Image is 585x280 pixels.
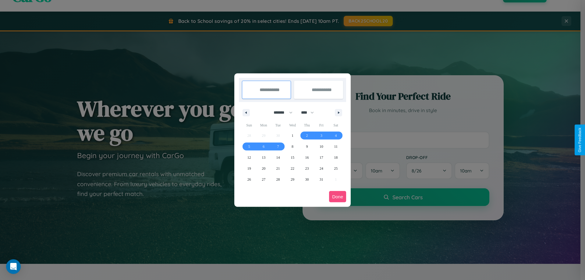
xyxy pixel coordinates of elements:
[329,130,343,141] button: 4
[320,141,323,152] span: 10
[300,163,314,174] button: 23
[242,174,256,185] button: 26
[314,152,328,163] button: 17
[256,120,271,130] span: Mon
[248,141,250,152] span: 5
[334,163,338,174] span: 25
[335,130,337,141] span: 4
[277,141,279,152] span: 7
[329,141,343,152] button: 11
[285,174,300,185] button: 29
[242,163,256,174] button: 19
[300,152,314,163] button: 16
[306,141,308,152] span: 9
[276,174,280,185] span: 28
[334,152,338,163] span: 18
[262,163,265,174] span: 20
[271,152,285,163] button: 14
[262,174,265,185] span: 27
[256,141,271,152] button: 6
[314,120,328,130] span: Fri
[285,120,300,130] span: Wed
[291,152,294,163] span: 15
[292,130,293,141] span: 1
[256,174,271,185] button: 27
[247,163,251,174] span: 19
[320,174,323,185] span: 31
[271,120,285,130] span: Tue
[305,163,309,174] span: 23
[314,130,328,141] button: 3
[285,130,300,141] button: 1
[314,163,328,174] button: 24
[262,152,265,163] span: 13
[578,128,582,152] div: Give Feedback
[247,174,251,185] span: 26
[320,163,323,174] span: 24
[305,174,309,185] span: 30
[300,120,314,130] span: Thu
[276,152,280,163] span: 14
[242,141,256,152] button: 5
[256,152,271,163] button: 13
[247,152,251,163] span: 12
[292,141,293,152] span: 8
[300,141,314,152] button: 9
[329,191,346,202] button: Done
[6,259,21,274] div: Open Intercom Messenger
[300,130,314,141] button: 2
[271,163,285,174] button: 21
[305,152,309,163] span: 16
[285,163,300,174] button: 22
[314,174,328,185] button: 31
[329,163,343,174] button: 25
[285,152,300,163] button: 15
[329,152,343,163] button: 18
[320,152,323,163] span: 17
[321,130,322,141] span: 3
[263,141,264,152] span: 6
[256,163,271,174] button: 20
[276,163,280,174] span: 21
[306,130,308,141] span: 2
[291,174,294,185] span: 29
[314,141,328,152] button: 10
[242,152,256,163] button: 12
[271,174,285,185] button: 28
[285,141,300,152] button: 8
[242,120,256,130] span: Sun
[291,163,294,174] span: 22
[329,120,343,130] span: Sat
[271,141,285,152] button: 7
[300,174,314,185] button: 30
[334,141,338,152] span: 11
